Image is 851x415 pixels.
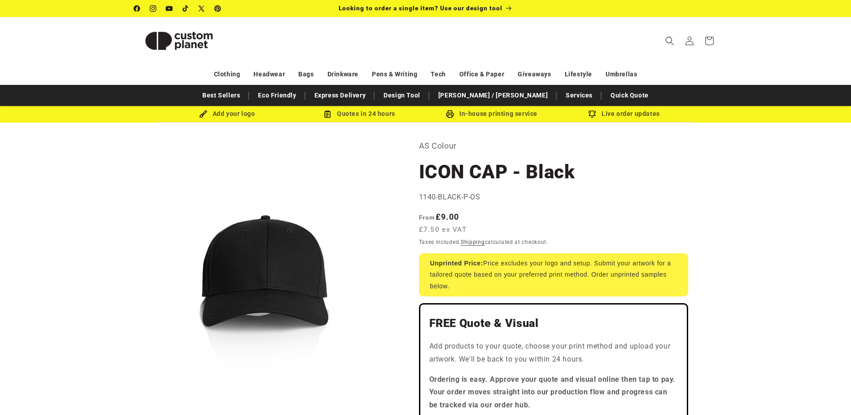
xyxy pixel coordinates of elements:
[253,88,301,103] a: Eco Friendly
[293,108,426,119] div: Quotes in 24 hours
[429,340,678,366] p: Add products to your quote, choose your print method and upload your artwork. We'll be back to yo...
[198,88,244,103] a: Best Sellers
[161,108,293,119] div: Add your logo
[565,66,592,82] a: Lifestyle
[606,88,653,103] a: Quick Quote
[429,375,676,410] strong: Ordering is easy. Approve your quote and visual online then tap to pay. Your order moves straight...
[253,66,285,82] a: Headwear
[199,110,207,118] img: Brush Icon
[429,316,678,331] h2: FREE Quote & Visual
[214,66,240,82] a: Clothing
[419,160,688,184] h1: ICON CAP - Black
[419,193,480,201] span: 1140-BLACK-P-OS
[419,225,467,235] span: £7.50 ex VAT
[434,88,552,103] a: [PERSON_NAME] / [PERSON_NAME]
[461,239,485,245] a: Shipping
[459,66,504,82] a: Office & Paper
[606,66,637,82] a: Umbrellas
[310,88,371,103] a: Express Delivery
[372,66,417,82] a: Pens & Writing
[426,108,558,119] div: In-house printing service
[588,110,596,118] img: Order updates
[327,66,358,82] a: Drinkware
[134,139,397,402] media-gallery: Gallery Viewer
[660,31,680,51] summary: Search
[419,212,459,221] strong: £9.00
[419,238,688,247] div: Taxes included. calculated at checkout.
[806,372,851,415] iframe: Chat Widget
[558,108,690,119] div: Live order updates
[419,214,436,221] span: From
[419,253,688,296] div: Price excludes your logo and setup. Submit your artwork for a tailored quote based on your prefer...
[339,4,502,12] span: Looking to order a single item? Use our design tool
[379,88,425,103] a: Design Tool
[561,88,597,103] a: Services
[323,110,332,118] img: Order Updates Icon
[431,66,445,82] a: Tech
[518,66,551,82] a: Giveaways
[430,260,484,267] strong: Unprinted Price:
[134,21,224,61] img: Custom Planet
[131,17,227,64] a: Custom Planet
[446,110,454,118] img: In-house printing
[419,139,688,153] p: AS Colour
[298,66,314,82] a: Bags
